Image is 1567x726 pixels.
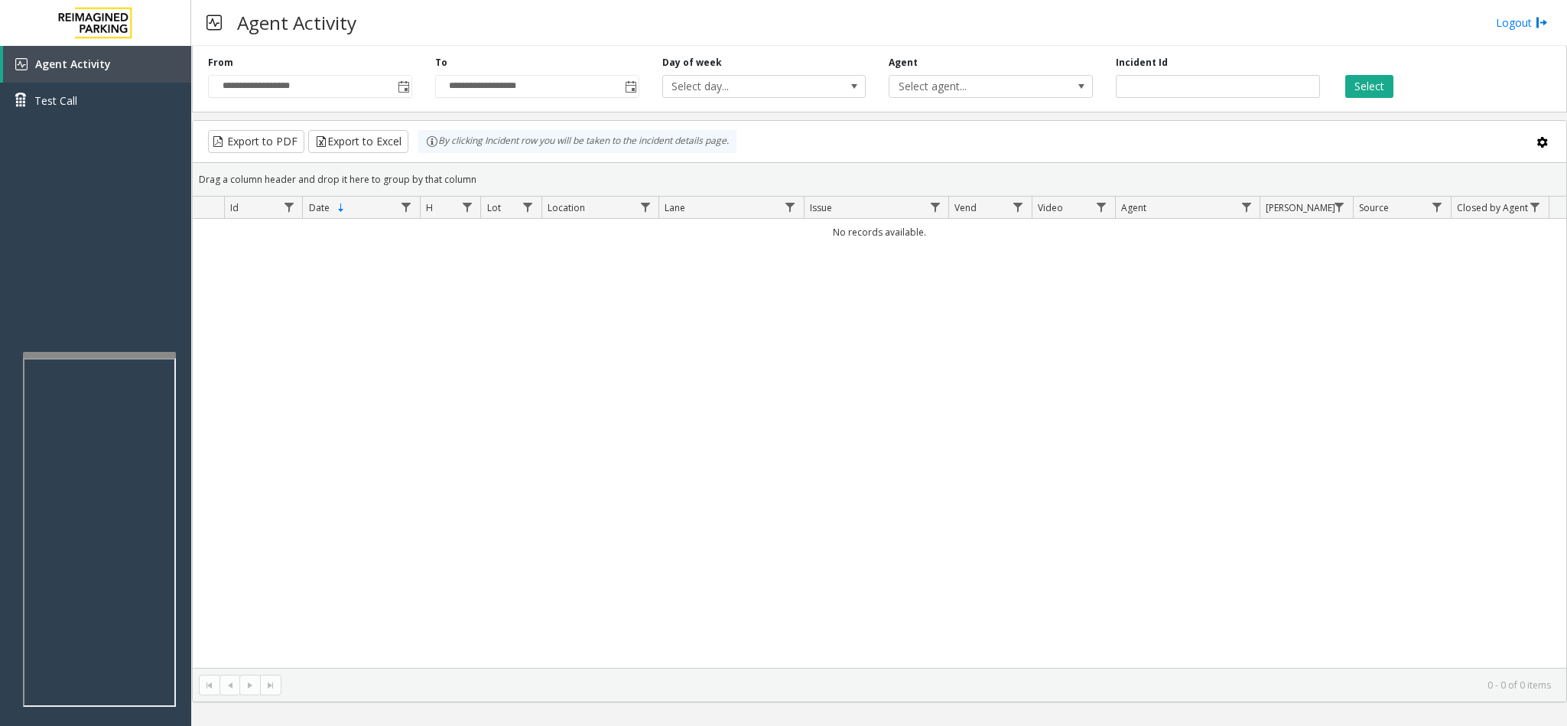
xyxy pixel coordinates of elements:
[622,76,639,97] span: Toggle popup
[1525,197,1546,217] a: Closed by Agent Filter Menu
[518,197,538,217] a: Lot Filter Menu
[1008,197,1029,217] a: Vend Filter Menu
[1427,197,1448,217] a: Source Filter Menu
[208,56,233,70] label: From
[1329,197,1350,217] a: Parker Filter Menu
[396,197,417,217] a: Date Filter Menu
[230,201,239,214] span: Id
[1345,75,1393,98] button: Select
[1236,197,1257,217] a: Agent Filter Menu
[193,197,1566,668] div: Data table
[548,201,585,214] span: Location
[1457,201,1528,214] span: Closed by Agent
[418,130,736,153] div: By clicking Incident row you will be taken to the incident details page.
[457,197,477,217] a: H Filter Menu
[1536,15,1548,31] img: logout
[1359,201,1389,214] span: Source
[925,197,945,217] a: Issue Filter Menu
[1496,15,1548,31] a: Logout
[308,130,408,153] button: Export to Excel
[487,201,501,214] span: Lot
[662,56,722,70] label: Day of week
[193,219,1566,246] td: No records available.
[780,197,801,217] a: Lane Filter Menu
[35,57,111,71] span: Agent Activity
[1266,201,1335,214] span: [PERSON_NAME]
[435,56,447,70] label: To
[193,166,1566,193] div: Drag a column header and drop it here to group by that column
[1038,201,1063,214] span: Video
[665,201,685,214] span: Lane
[34,93,77,109] span: Test Call
[291,679,1551,692] kendo-pager-info: 0 - 0 of 0 items
[889,56,918,70] label: Agent
[335,202,347,214] span: Sortable
[278,197,299,217] a: Id Filter Menu
[426,201,433,214] span: H
[229,4,364,41] h3: Agent Activity
[663,76,825,97] span: Select day...
[208,130,304,153] button: Export to PDF
[810,201,832,214] span: Issue
[954,201,977,214] span: Vend
[635,197,655,217] a: Location Filter Menu
[1121,201,1146,214] span: Agent
[206,4,222,41] img: pageIcon
[889,76,1052,97] span: Select agent...
[1091,197,1112,217] a: Video Filter Menu
[309,201,330,214] span: Date
[1116,56,1168,70] label: Incident Id
[15,58,28,70] img: 'icon'
[426,135,438,148] img: infoIcon.svg
[395,76,411,97] span: Toggle popup
[3,46,191,83] a: Agent Activity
